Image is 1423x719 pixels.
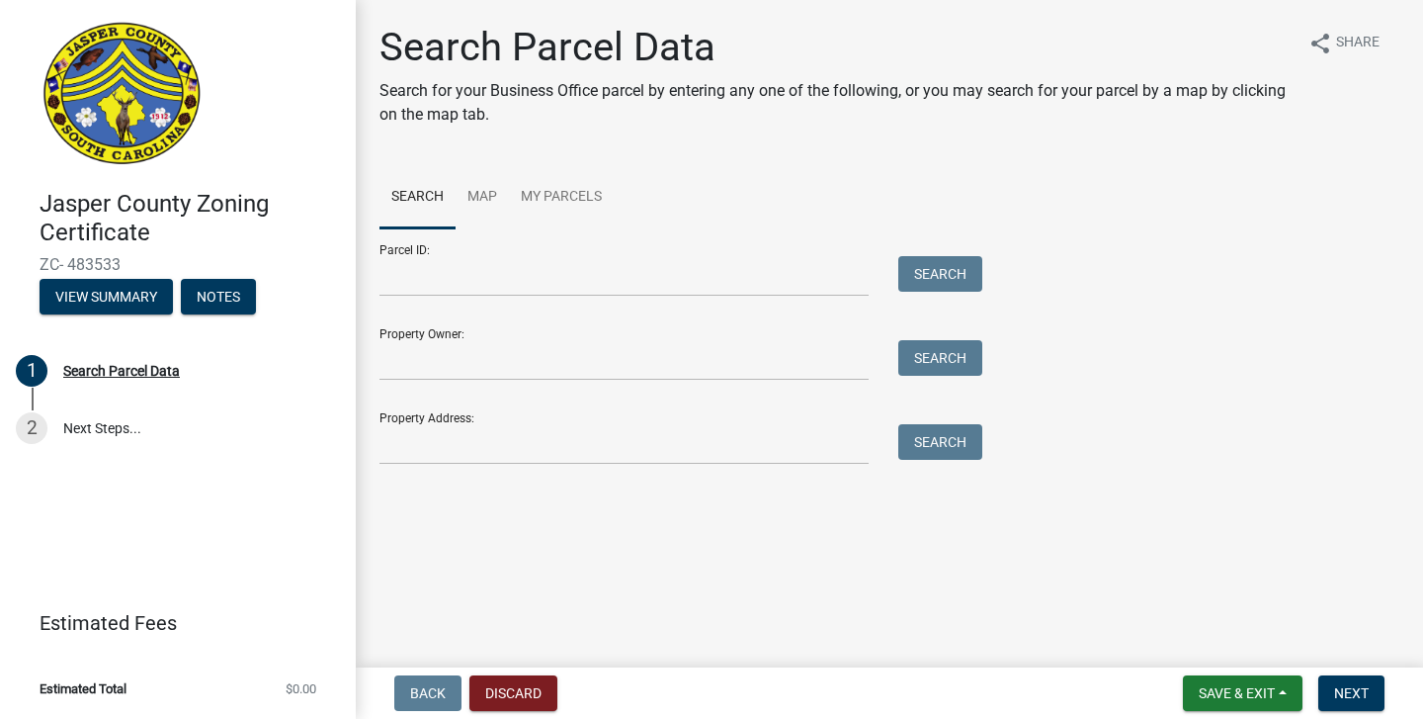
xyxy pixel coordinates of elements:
div: Search Parcel Data [63,364,180,378]
h4: Jasper County Zoning Certificate [40,190,340,247]
button: Next [1318,675,1384,711]
button: Notes [181,279,256,315]
div: 1 [16,355,47,387]
a: Map [456,166,509,229]
i: share [1308,32,1332,55]
span: Save & Exit [1199,685,1275,701]
wm-modal-confirm: Notes [181,290,256,306]
button: Search [898,340,982,376]
button: Back [394,675,461,711]
span: $0.00 [286,682,316,695]
a: My Parcels [509,166,614,229]
span: Back [410,685,446,701]
span: Next [1334,685,1369,701]
h1: Search Parcel Data [379,24,1293,71]
img: Jasper County, South Carolina [40,21,205,169]
button: Discard [469,675,557,711]
button: shareShare [1293,24,1395,62]
a: Estimated Fees [16,603,324,643]
span: Share [1336,32,1380,55]
button: Search [898,424,982,460]
span: ZC- 483533 [40,255,316,274]
wm-modal-confirm: Summary [40,290,173,306]
span: Estimated Total [40,682,126,695]
p: Search for your Business Office parcel by entering any one of the following, or you may search fo... [379,79,1293,127]
div: 2 [16,412,47,444]
button: View Summary [40,279,173,315]
button: Search [898,256,982,292]
a: Search [379,166,456,229]
button: Save & Exit [1183,675,1302,711]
